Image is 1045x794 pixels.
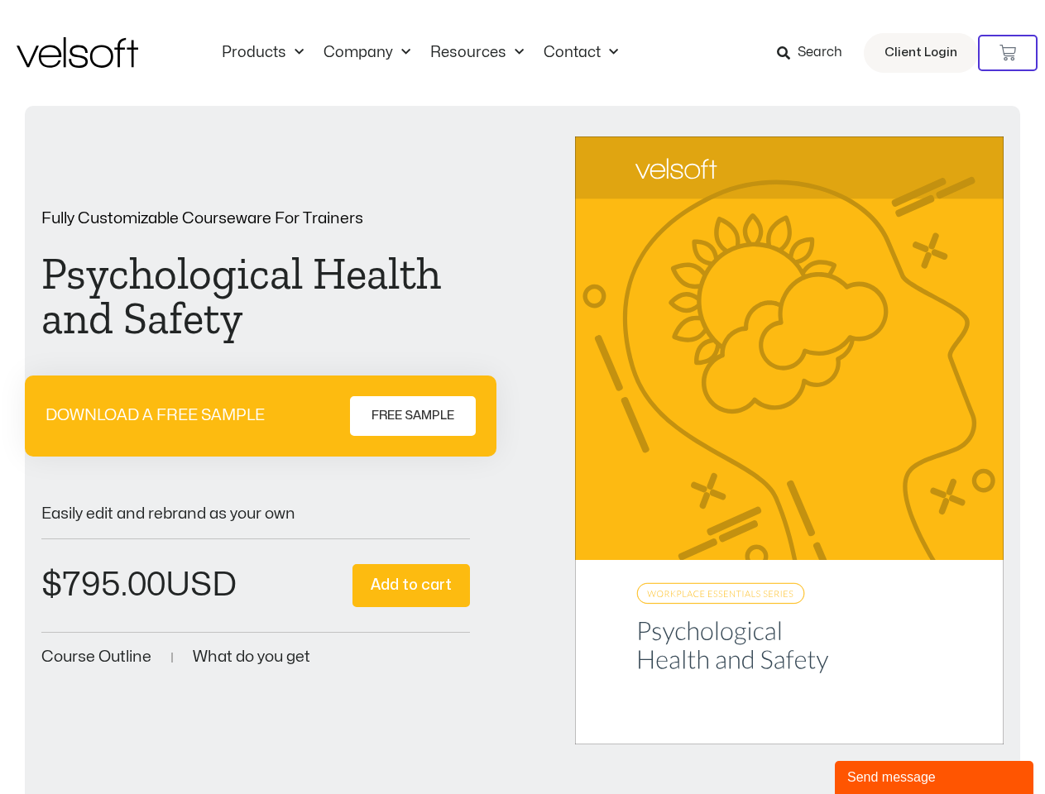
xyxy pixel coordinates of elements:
[41,506,470,522] p: Easily edit and rebrand as your own
[372,406,454,426] span: FREE SAMPLE
[193,649,310,665] a: What do you get
[575,136,1004,744] img: Second Product Image
[777,39,854,67] a: Search
[41,251,470,341] h1: Psychological Health and Safety
[835,758,1037,794] iframe: chat widget
[352,564,470,608] button: Add to cart
[41,569,62,601] span: $
[884,42,957,64] span: Client Login
[41,569,165,601] bdi: 795.00
[41,649,151,665] a: Course Outline
[864,33,978,73] a: Client Login
[17,37,138,68] img: Velsoft Training Materials
[534,44,628,62] a: ContactMenu Toggle
[41,211,470,227] p: Fully Customizable Courseware For Trainers
[314,44,420,62] a: CompanyMenu Toggle
[420,44,534,62] a: ResourcesMenu Toggle
[798,42,842,64] span: Search
[350,396,476,436] a: FREE SAMPLE
[212,44,314,62] a: ProductsMenu Toggle
[212,44,628,62] nav: Menu
[46,408,265,423] p: DOWNLOAD A FREE SAMPLE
